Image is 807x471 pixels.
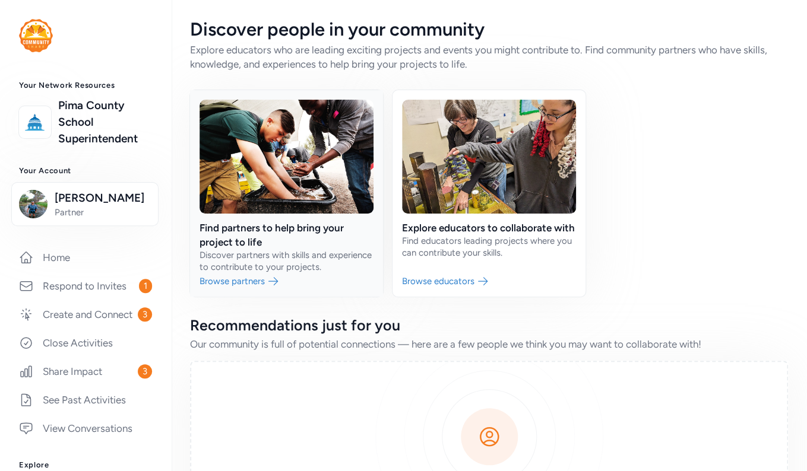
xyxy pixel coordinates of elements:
[10,415,162,441] a: View Conversations
[11,182,159,226] button: [PERSON_NAME]Partner
[10,387,162,413] a: See Past Activities
[139,279,152,293] span: 1
[190,19,788,40] div: Discover people in your community
[190,316,788,335] div: Recommendations just for you
[19,81,152,90] h3: Your Network Resources
[19,460,152,470] h3: Explore
[55,206,151,218] span: Partner
[10,273,162,299] a: Respond to Invites1
[138,364,152,378] span: 3
[190,43,788,71] div: Explore educators who are leading exciting projects and events you might contribute to. Find comm...
[22,109,48,135] img: logo
[58,97,152,147] a: Pima County School Superintendent
[10,358,162,384] a: Share Impact3
[10,244,162,270] a: Home
[10,330,162,356] a: Close Activities
[19,166,152,176] h3: Your Account
[55,190,151,206] span: [PERSON_NAME]
[190,337,788,351] div: Our community is full of potential connections — here are a few people we think you may want to c...
[10,301,162,327] a: Create and Connect3
[138,307,152,322] span: 3
[19,19,53,52] img: logo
